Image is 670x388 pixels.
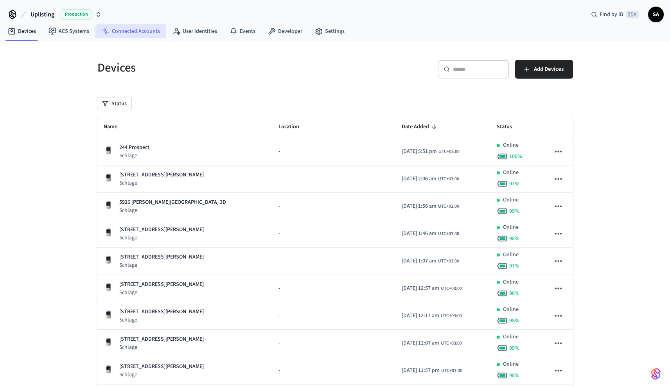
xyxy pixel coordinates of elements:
span: [DATE] 11:57 pm [402,366,440,375]
a: Settings [309,24,351,38]
p: Online [503,223,519,232]
button: Add Devices [515,60,573,79]
p: Online [503,333,519,341]
div: Europe/Istanbul [402,147,460,156]
p: Online [503,305,519,314]
span: 96 % [509,289,519,297]
span: - [278,202,280,210]
p: 5926 [PERSON_NAME][GEOGRAPHIC_DATA] 3D [119,198,226,207]
p: Schlage [119,316,204,324]
span: [DATE] 1:46 am [402,230,436,238]
img: Schlage Sense Smart Deadbolt with Camelot Trim, Front [104,255,113,264]
span: SA [649,7,663,22]
span: - [278,230,280,238]
img: Schlage Sense Smart Deadbolt with Camelot Trim, Front [104,145,113,155]
span: [DATE] 1:07 am [402,257,436,265]
span: Add Devices [534,64,564,74]
span: UTC+03:00 [438,203,459,210]
div: Europe/Istanbul [402,366,462,375]
p: [STREET_ADDRESS][PERSON_NAME] [119,171,204,179]
p: [STREET_ADDRESS][PERSON_NAME] [119,335,204,343]
img: Schlage Sense Smart Deadbolt with Camelot Trim, Front [104,337,113,347]
p: [STREET_ADDRESS][PERSON_NAME] [119,308,204,316]
span: 99 % [509,344,519,352]
img: Schlage Sense Smart Deadbolt with Camelot Trim, Front [104,365,113,374]
div: Europe/Istanbul [402,312,462,320]
span: UTC+03:00 [441,367,462,374]
p: Schlage [119,207,226,214]
span: Date Added [402,121,439,133]
span: Find by ID [600,11,623,18]
p: Online [503,360,519,368]
img: Schlage Sense Smart Deadbolt with Camelot Trim, Front [104,282,113,292]
p: 244 Prospect [119,144,149,152]
span: 97 % [509,262,519,270]
span: [DATE] 12:17 am [402,312,439,320]
div: Europe/Istanbul [402,230,459,238]
span: 98 % [509,235,519,242]
p: Online [503,141,519,149]
p: [STREET_ADDRESS][PERSON_NAME] [119,253,204,261]
p: Online [503,251,519,259]
span: UTC+03:00 [438,148,460,155]
span: - [278,339,280,347]
span: Uplisting [31,10,54,19]
button: SA [648,7,664,22]
p: [STREET_ADDRESS][PERSON_NAME] [119,226,204,234]
p: Schlage [119,261,204,269]
a: User Identities [166,24,223,38]
span: Location [278,121,309,133]
span: Status [497,121,522,133]
span: UTC+03:00 [441,285,462,292]
div: Europe/Istanbul [402,339,462,347]
p: Schlage [119,179,204,187]
p: Schlage [119,234,204,242]
span: - [278,366,280,375]
div: Europe/Istanbul [402,175,459,183]
a: Events [223,24,262,38]
span: [DATE] 1:56 am [402,202,436,210]
p: [STREET_ADDRESS][PERSON_NAME] [119,363,204,371]
p: Schlage [119,371,204,379]
span: - [278,312,280,320]
span: UTC+03:00 [438,230,459,237]
span: - [278,257,280,265]
span: [DATE] 12:57 am [402,284,439,293]
div: Europe/Istanbul [402,284,462,293]
span: Name [104,121,128,133]
a: ACS Systems [42,24,95,38]
a: Devices [2,24,42,38]
span: - [278,175,280,183]
p: Schlage [119,343,204,351]
a: Developer [262,24,309,38]
span: - [278,147,280,156]
span: Production [61,9,92,20]
span: UTC+03:00 [438,176,459,183]
div: Europe/Istanbul [402,202,459,210]
span: 100 % [509,153,522,160]
span: [DATE] 12:07 am [402,339,439,347]
span: [DATE] 2:06 am [402,175,436,183]
span: 98 % [509,372,519,379]
p: [STREET_ADDRESS][PERSON_NAME] [119,280,204,289]
span: - [278,284,280,293]
span: 97 % [509,180,519,188]
span: UTC+03:00 [441,340,462,347]
span: 99 % [509,207,519,215]
span: UTC+03:00 [438,258,459,265]
img: Schlage Sense Smart Deadbolt with Camelot Trim, Front [104,200,113,210]
p: Schlage [119,289,204,296]
p: Online [503,196,519,204]
img: SeamLogoGradient.69752ec5.svg [651,368,661,380]
p: Online [503,169,519,177]
p: Schlage [119,152,149,160]
span: UTC+03:00 [441,313,462,320]
div: Europe/Istanbul [402,257,459,265]
img: Schlage Sense Smart Deadbolt with Camelot Trim, Front [104,228,113,237]
div: Find by ID⌘ K [585,7,645,22]
button: Status [97,97,131,110]
h5: Devices [97,60,331,76]
span: ⌘ K [626,11,639,18]
p: Online [503,278,519,286]
img: Schlage Sense Smart Deadbolt with Camelot Trim, Front [104,173,113,182]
